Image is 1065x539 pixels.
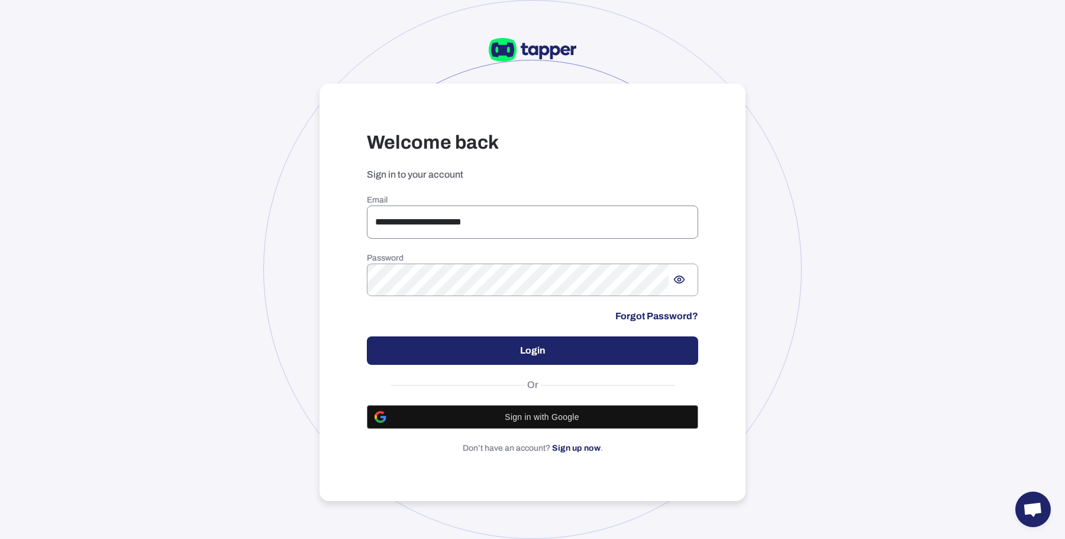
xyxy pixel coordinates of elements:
h3: Welcome back [367,131,698,155]
button: Login [367,336,698,365]
h6: Email [367,195,698,206]
span: Sign in with Google [393,412,690,422]
a: Forgot Password? [615,310,698,322]
p: Don’t have an account? . [367,443,698,454]
p: Sign in to your account [367,169,698,181]
button: Show password [669,269,690,290]
h6: Password [367,253,698,264]
span: Or [524,379,541,391]
a: Open chat [1015,492,1051,527]
button: Sign in with Google [367,405,698,429]
a: Sign up now [552,444,601,453]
